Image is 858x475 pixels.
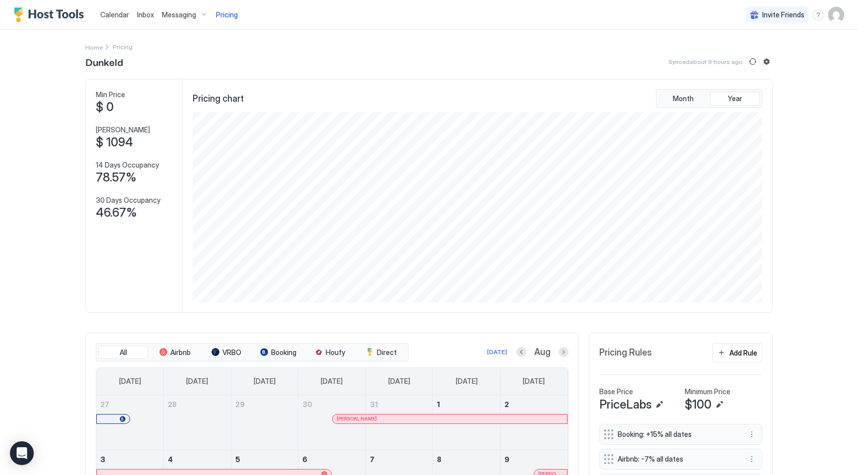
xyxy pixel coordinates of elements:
[378,368,420,395] a: Thursday
[828,7,844,23] div: User profile
[500,395,568,414] a: August 2, 2025
[433,395,500,450] td: August 1, 2025
[433,450,500,469] a: August 8, 2025
[96,395,163,414] a: July 27, 2025
[746,453,758,465] div: menu
[305,346,355,359] button: Houfy
[109,368,151,395] a: Sunday
[298,395,366,450] td: July 30, 2025
[235,400,245,409] span: 29
[326,348,345,357] span: Houfy
[729,348,757,358] div: Add Rule
[119,377,141,386] span: [DATE]
[96,90,125,99] span: Min Price
[164,395,231,414] a: July 28, 2025
[96,135,133,150] span: $ 1094
[365,395,433,450] td: July 31, 2025
[202,346,251,359] button: VRBO
[504,400,509,409] span: 2
[254,377,276,386] span: [DATE]
[377,348,397,357] span: Direct
[222,348,241,357] span: VRBO
[85,42,103,52] div: Breadcrumb
[186,377,208,386] span: [DATE]
[150,346,200,359] button: Airbnb
[100,9,129,20] a: Calendar
[216,10,238,19] span: Pricing
[96,100,114,115] span: $ 0
[456,377,478,386] span: [DATE]
[761,56,773,67] button: Listing settings
[714,399,725,411] button: Edit
[618,430,736,439] span: Booking: +15% all dates
[10,441,34,465] div: Open Intercom Messenger
[164,450,231,469] a: August 4, 2025
[500,395,568,450] td: August 2, 2025
[437,400,440,409] span: 1
[321,377,343,386] span: [DATE]
[96,395,164,450] td: July 27, 2025
[137,10,154,19] span: Inbox
[231,450,298,469] a: August 5, 2025
[96,205,137,220] span: 46.67%
[433,395,500,414] a: August 1, 2025
[96,450,163,469] a: August 3, 2025
[559,347,569,357] button: Next month
[653,399,665,411] button: Edit
[668,58,743,65] span: Synced about 9 hours ago
[812,9,824,21] div: menu
[164,395,231,450] td: July 28, 2025
[685,387,730,396] span: Minimum Price
[746,428,758,440] button: More options
[120,348,127,357] span: All
[713,343,762,362] button: Add Rule
[370,400,378,409] span: 31
[500,450,568,469] a: August 9, 2025
[366,450,433,469] a: August 7, 2025
[96,161,159,170] span: 14 Days Occupancy
[231,395,298,450] td: July 29, 2025
[168,455,173,464] span: 4
[513,368,555,395] a: Saturday
[176,368,218,395] a: Monday
[100,400,109,409] span: 27
[446,368,488,395] a: Friday
[599,397,651,412] span: PriceLabs
[85,54,123,69] span: Dunkeld
[747,56,759,67] button: Sync prices
[298,395,365,414] a: July 30, 2025
[298,450,365,469] a: August 6, 2025
[388,377,410,386] span: [DATE]
[96,170,137,185] span: 78.57%
[370,455,374,464] span: 7
[437,455,441,464] span: 8
[253,346,303,359] button: Booking
[658,92,708,106] button: Month
[685,397,712,412] span: $100
[673,94,694,103] span: Month
[85,42,103,52] a: Home
[599,387,633,396] span: Base Price
[656,89,762,108] div: tab-group
[244,368,286,395] a: Tuesday
[487,348,507,356] div: [DATE]
[523,377,545,386] span: [DATE]
[271,348,296,357] span: Booking
[231,395,298,414] a: July 29, 2025
[113,43,133,51] span: Breadcrumb
[534,347,551,358] span: Aug
[728,94,742,103] span: Year
[96,343,409,362] div: tab-group
[162,10,196,19] span: Messaging
[516,347,526,357] button: Previous month
[746,428,758,440] div: menu
[100,455,105,464] span: 3
[235,455,240,464] span: 5
[193,93,244,105] span: Pricing chart
[337,416,377,422] span: [PERSON_NAME]
[302,400,312,409] span: 30
[746,453,758,465] button: More options
[762,10,804,19] span: Invite Friends
[357,346,406,359] button: Direct
[14,7,88,22] a: Host Tools Logo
